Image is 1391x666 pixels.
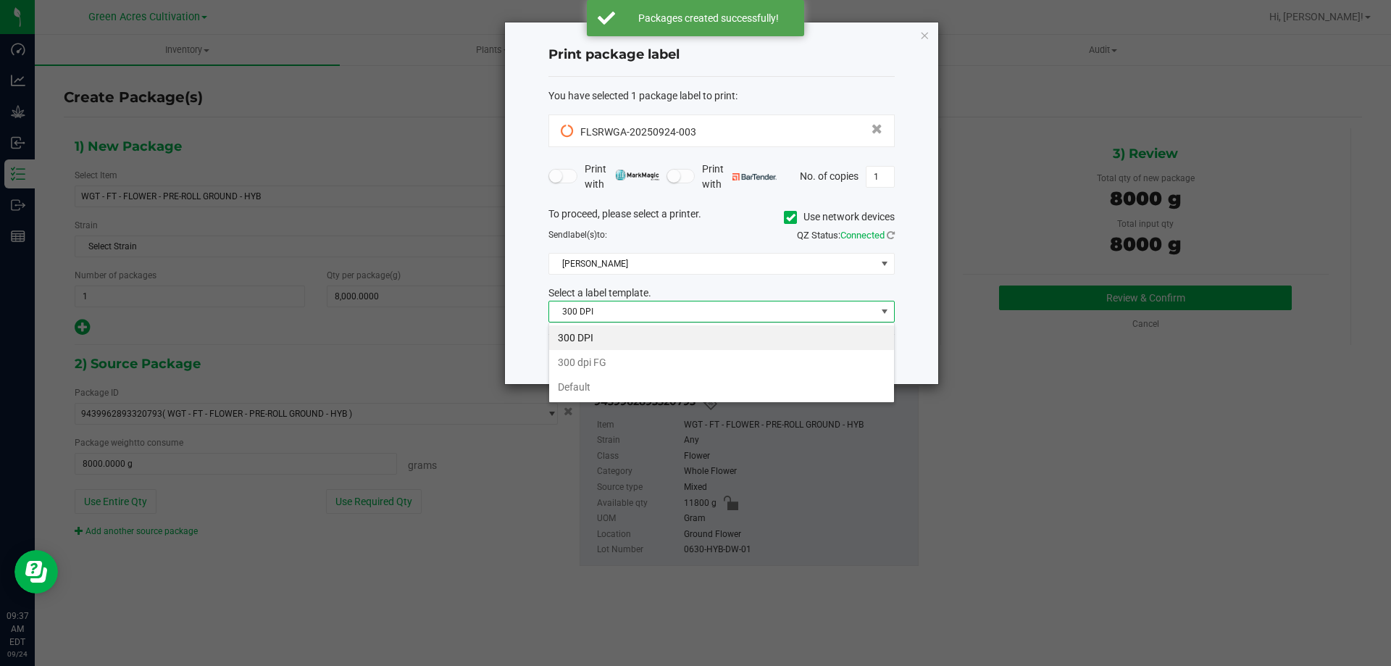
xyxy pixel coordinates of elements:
span: Print with [585,162,659,192]
img: bartender.png [732,173,777,180]
span: QZ Status: [797,230,895,241]
span: Print with [702,162,777,192]
div: To proceed, please select a printer. [538,207,906,228]
span: [PERSON_NAME] [549,254,876,274]
span: Send to: [548,230,607,240]
li: Default [549,375,894,399]
span: No. of copies [800,170,859,181]
div: Packages created successfully! [623,11,793,25]
span: Connected [840,230,885,241]
span: Pending Sync [561,123,577,138]
label: Use network devices [784,209,895,225]
div: : [548,88,895,104]
span: label(s) [568,230,597,240]
li: 300 DPI [549,325,894,350]
span: FLSRWGA-20250924-003 [580,126,696,138]
iframe: Resource center [14,550,58,594]
div: Select a label template. [538,286,906,301]
li: 300 dpi FG [549,350,894,375]
h4: Print package label [548,46,895,64]
span: You have selected 1 package label to print [548,90,735,101]
span: 300 DPI [549,301,876,322]
img: mark_magic_cybra.png [615,170,659,180]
